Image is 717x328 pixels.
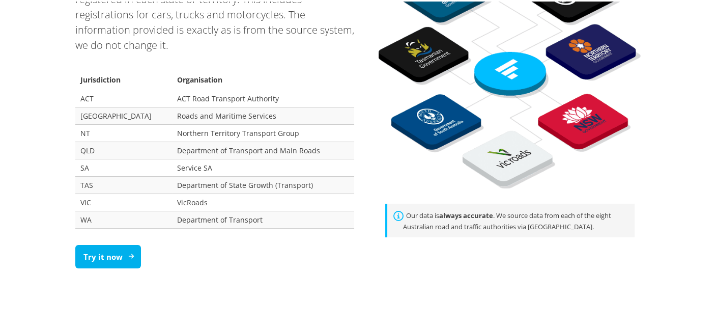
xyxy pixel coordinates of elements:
[172,175,354,192] td: Department of State Growth (Transport)
[172,89,354,106] td: ACT Road Transport Authority
[172,105,354,123] td: Roads and Maritime Services
[172,140,354,157] td: Department of Transport and Main Roads
[385,202,635,236] div: Our data is . We source data from each of the eight Australian road and traffic authorities via [...
[172,157,354,175] td: Service SA
[75,157,172,175] td: SA
[172,192,354,209] td: VicRoads
[75,209,172,227] td: WA
[75,68,172,89] th: Jurisdiction
[75,243,141,267] a: Try it now
[172,209,354,227] td: Department of Transport
[75,140,172,157] td: QLD
[75,89,172,106] td: ACT
[439,209,493,218] strong: always accurate
[75,175,172,192] td: TAS
[172,68,354,89] th: Organisation
[75,123,172,140] td: NT
[75,192,172,209] td: VIC
[75,105,172,123] td: [GEOGRAPHIC_DATA]
[172,123,354,140] td: Northern Territory Transport Group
